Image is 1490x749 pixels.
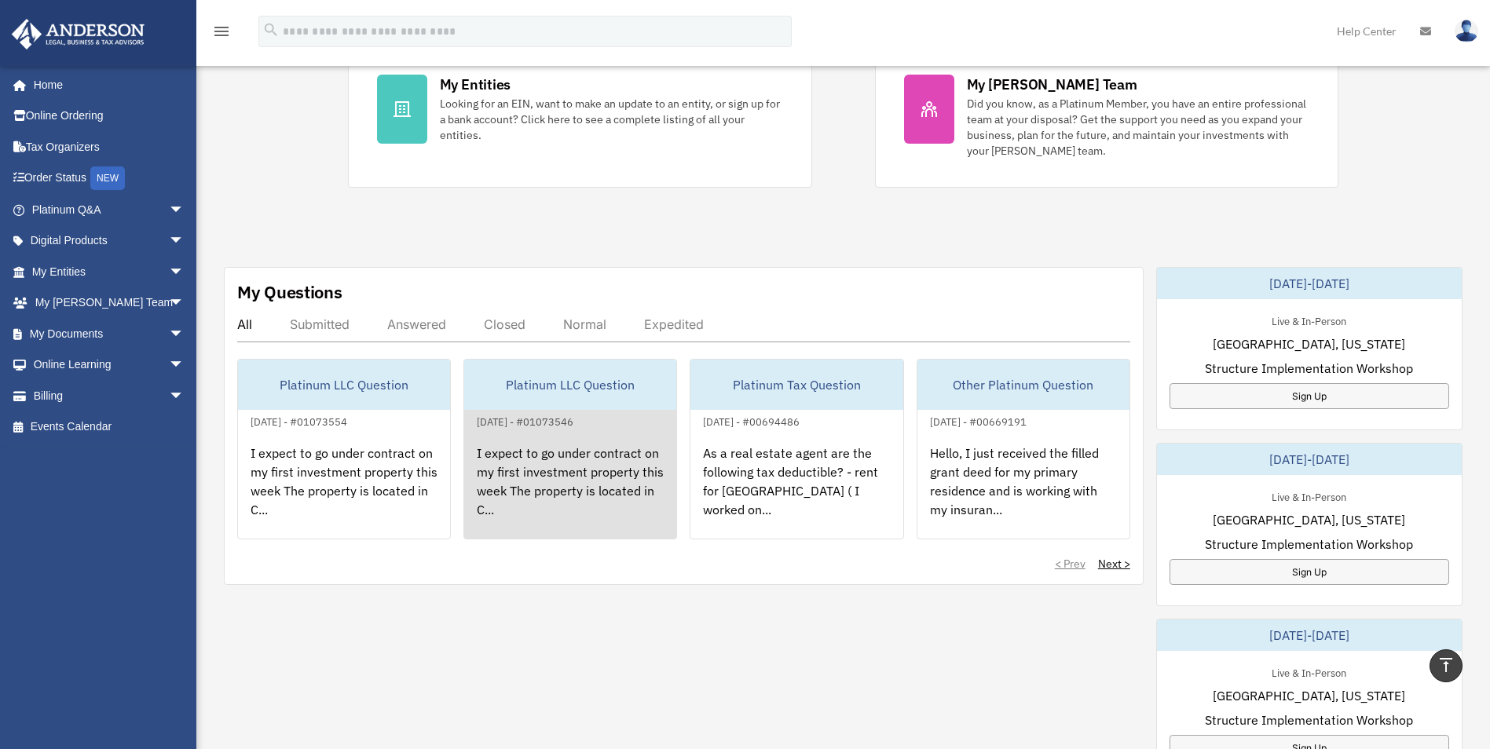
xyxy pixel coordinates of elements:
[238,412,360,429] div: [DATE] - #01073554
[90,166,125,190] div: NEW
[11,380,208,411] a: Billingarrow_drop_down
[690,360,902,410] div: Platinum Tax Question
[563,316,606,332] div: Normal
[440,75,511,94] div: My Entities
[169,349,200,382] span: arrow_drop_down
[262,21,280,38] i: search
[387,316,446,332] div: Answered
[690,359,903,539] a: Platinum Tax Question[DATE] - #00694486As a real estate agent are the following tax deductible? -...
[11,349,208,381] a: Online Learningarrow_drop_down
[169,287,200,320] span: arrow_drop_down
[1259,312,1359,328] div: Live & In-Person
[11,69,200,100] a: Home
[1455,20,1478,42] img: User Pic
[644,316,704,332] div: Expedited
[1205,535,1413,554] span: Structure Implementation Workshop
[463,359,677,539] a: Platinum LLC Question[DATE] - #01073546I expect to go under contract on my first investment prope...
[11,163,208,195] a: Order StatusNEW
[1213,334,1405,353] span: [GEOGRAPHIC_DATA], [US_STATE]
[1213,686,1405,705] span: [GEOGRAPHIC_DATA], [US_STATE]
[1157,268,1462,299] div: [DATE]-[DATE]
[212,22,231,41] i: menu
[237,359,451,539] a: Platinum LLC Question[DATE] - #01073554I expect to go under contract on my first investment prope...
[11,256,208,287] a: My Entitiesarrow_drop_down
[1098,556,1130,572] a: Next >
[690,412,812,429] div: [DATE] - #00694486
[11,100,208,132] a: Online Ordering
[290,316,350,332] div: Submitted
[917,431,1129,554] div: Hello, I just received the filled grant deed for my primary residence and is working with my insu...
[440,96,783,143] div: Looking for an EIN, want to make an update to an entity, or sign up for a bank account? Click her...
[1213,510,1405,529] span: [GEOGRAPHIC_DATA], [US_STATE]
[11,131,208,163] a: Tax Organizers
[1430,649,1463,682] a: vertical_align_top
[237,280,342,304] div: My Questions
[1170,559,1449,585] a: Sign Up
[1259,488,1359,504] div: Live & In-Person
[169,380,200,412] span: arrow_drop_down
[464,412,586,429] div: [DATE] - #01073546
[11,411,208,443] a: Events Calendar
[238,360,450,410] div: Platinum LLC Question
[212,27,231,41] a: menu
[464,360,676,410] div: Platinum LLC Question
[11,318,208,349] a: My Documentsarrow_drop_down
[967,75,1137,94] div: My [PERSON_NAME] Team
[7,19,149,49] img: Anderson Advisors Platinum Portal
[169,318,200,350] span: arrow_drop_down
[484,316,525,332] div: Closed
[169,256,200,288] span: arrow_drop_down
[11,194,208,225] a: Platinum Q&Aarrow_drop_down
[11,287,208,319] a: My [PERSON_NAME] Teamarrow_drop_down
[917,412,1039,429] div: [DATE] - #00669191
[1157,619,1462,651] div: [DATE]-[DATE]
[11,225,208,257] a: Digital Productsarrow_drop_down
[690,431,902,554] div: As a real estate agent are the following tax deductible? - rent for [GEOGRAPHIC_DATA] ( I worked ...
[169,194,200,226] span: arrow_drop_down
[348,46,812,188] a: My Entities Looking for an EIN, want to make an update to an entity, or sign up for a bank accoun...
[1259,663,1359,680] div: Live & In-Person
[1157,444,1462,475] div: [DATE]-[DATE]
[1205,359,1413,378] span: Structure Implementation Workshop
[875,46,1339,188] a: My [PERSON_NAME] Team Did you know, as a Platinum Member, you have an entire professional team at...
[1205,711,1413,729] span: Structure Implementation Workshop
[917,359,1130,539] a: Other Platinum Question[DATE] - #00669191Hello, I just received the filled grant deed for my prim...
[169,225,200,258] span: arrow_drop_down
[917,360,1129,410] div: Other Platinum Question
[1170,383,1449,409] a: Sign Up
[464,431,676,554] div: I expect to go under contract on my first investment property this week The property is located i...
[1437,656,1455,674] i: vertical_align_top
[238,431,450,554] div: I expect to go under contract on my first investment property this week The property is located i...
[237,316,252,332] div: All
[967,96,1310,159] div: Did you know, as a Platinum Member, you have an entire professional team at your disposal? Get th...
